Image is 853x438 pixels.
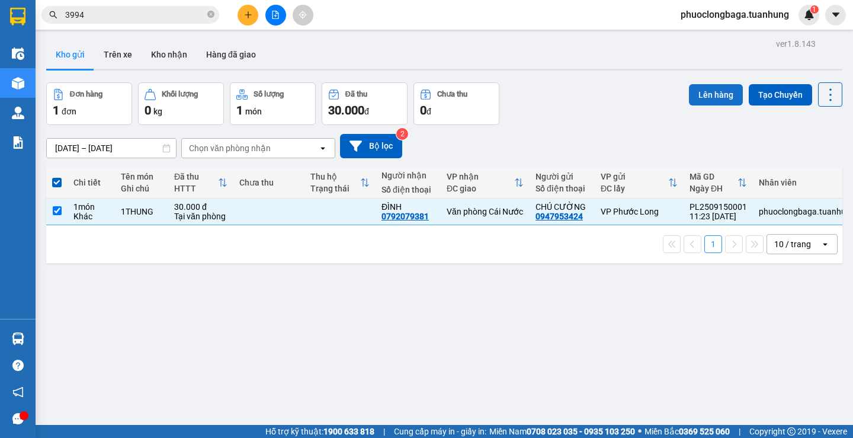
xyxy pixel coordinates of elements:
[739,425,740,438] span: |
[638,429,642,434] span: ⚪️
[254,90,284,98] div: Số lượng
[825,5,846,25] button: caret-down
[49,11,57,19] span: search
[162,90,198,98] div: Khối lượng
[265,425,374,438] span: Hỗ trợ kỹ thuật:
[420,103,426,117] span: 0
[447,184,514,193] div: ĐC giao
[10,8,25,25] img: logo-vxr
[704,235,722,253] button: 1
[62,107,76,116] span: đơn
[328,103,364,117] span: 30.000
[310,172,360,181] div: Thu hộ
[293,5,313,25] button: aim
[396,128,408,140] sup: 2
[690,212,747,221] div: 11:23 [DATE]
[174,172,218,181] div: Đã thu
[489,425,635,438] span: Miền Nam
[236,103,243,117] span: 1
[671,7,799,22] span: phuoclongbaga.tuanhung
[145,103,151,117] span: 0
[383,425,385,438] span: |
[174,184,218,193] div: HTTT
[601,207,678,216] div: VP Phước Long
[381,185,435,194] div: Số điện thoại
[230,82,316,125] button: Số lượng1món
[168,167,233,199] th: Toggle SortBy
[207,9,214,21] span: close-circle
[322,82,408,125] button: Đã thu30.000đ
[535,212,583,221] div: 0947953424
[810,5,819,14] sup: 1
[381,212,429,221] div: 0792079381
[239,178,299,187] div: Chưa thu
[65,8,205,21] input: Tìm tên, số ĐT hoặc mã đơn
[142,40,197,69] button: Kho nhận
[323,427,374,436] strong: 1900 633 818
[787,427,796,436] span: copyright
[413,82,499,125] button: Chưa thu0đ
[12,47,24,60] img: warehouse-icon
[271,11,280,19] span: file-add
[174,202,227,212] div: 30.000 đ
[153,107,162,116] span: kg
[238,5,258,25] button: plus
[426,107,431,116] span: đ
[690,202,747,212] div: PL2509150001
[46,82,132,125] button: Đơn hàng1đơn
[310,184,360,193] div: Trạng thái
[437,90,467,98] div: Chưa thu
[121,184,162,193] div: Ghi chú
[244,11,252,19] span: plus
[12,413,24,424] span: message
[601,184,668,193] div: ĐC lấy
[340,134,402,158] button: Bộ lọc
[121,207,162,216] div: 1THUNG
[830,9,841,20] span: caret-down
[394,425,486,438] span: Cung cấp máy in - giấy in:
[820,239,830,249] svg: open
[679,427,730,436] strong: 0369 525 060
[12,136,24,149] img: solution-icon
[138,82,224,125] button: Khối lượng0kg
[690,172,737,181] div: Mã GD
[265,5,286,25] button: file-add
[299,11,307,19] span: aim
[70,90,102,98] div: Đơn hàng
[749,84,812,105] button: Tạo Chuyến
[447,207,524,216] div: Văn phòng Cái Nước
[684,167,753,199] th: Toggle SortBy
[644,425,730,438] span: Miền Bắc
[189,142,271,154] div: Chọn văn phòng nhận
[447,172,514,181] div: VP nhận
[689,84,743,105] button: Lên hàng
[601,172,668,181] div: VP gửi
[535,172,589,181] div: Người gửi
[174,212,227,221] div: Tại văn phòng
[46,40,94,69] button: Kho gửi
[381,171,435,180] div: Người nhận
[53,103,59,117] span: 1
[318,143,328,153] svg: open
[381,202,435,212] div: ĐÌNH
[197,40,265,69] button: Hàng đã giao
[804,9,814,20] img: icon-new-feature
[364,107,369,116] span: đ
[47,139,176,158] input: Select a date range.
[12,333,24,345] img: warehouse-icon
[12,107,24,119] img: warehouse-icon
[690,184,737,193] div: Ngày ĐH
[527,427,635,436] strong: 0708 023 035 - 0935 103 250
[304,167,376,199] th: Toggle SortBy
[245,107,262,116] span: món
[12,77,24,89] img: warehouse-icon
[73,178,109,187] div: Chi tiết
[441,167,530,199] th: Toggle SortBy
[535,202,589,212] div: CHÚ CƯỜNG
[94,40,142,69] button: Trên xe
[345,90,367,98] div: Đã thu
[535,184,589,193] div: Số điện thoại
[12,386,24,398] span: notification
[595,167,684,199] th: Toggle SortBy
[73,212,109,221] div: Khác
